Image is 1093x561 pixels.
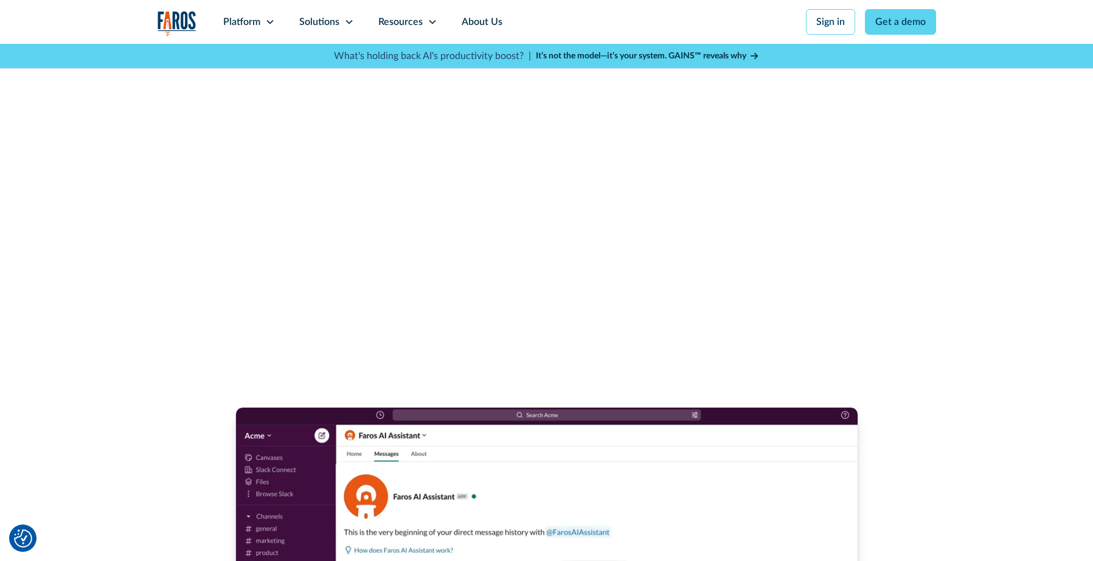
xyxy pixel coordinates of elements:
p: What's holding back AI's productivity boost? | [334,49,531,63]
button: Cookie Settings [14,529,32,548]
a: It’s not the model—it’s your system. GAINS™ reveals why [536,50,760,63]
div: Platform [223,15,260,29]
img: Logo of the analytics and reporting company Faros. [158,11,196,36]
a: Sign in [806,9,855,35]
div: Solutions [299,15,339,29]
a: home [158,11,196,36]
img: Revisit consent button [14,529,32,548]
a: Get a demo [865,9,936,35]
strong: It’s not the model—it’s your system. GAINS™ reveals why [536,52,746,60]
div: Resources [378,15,423,29]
